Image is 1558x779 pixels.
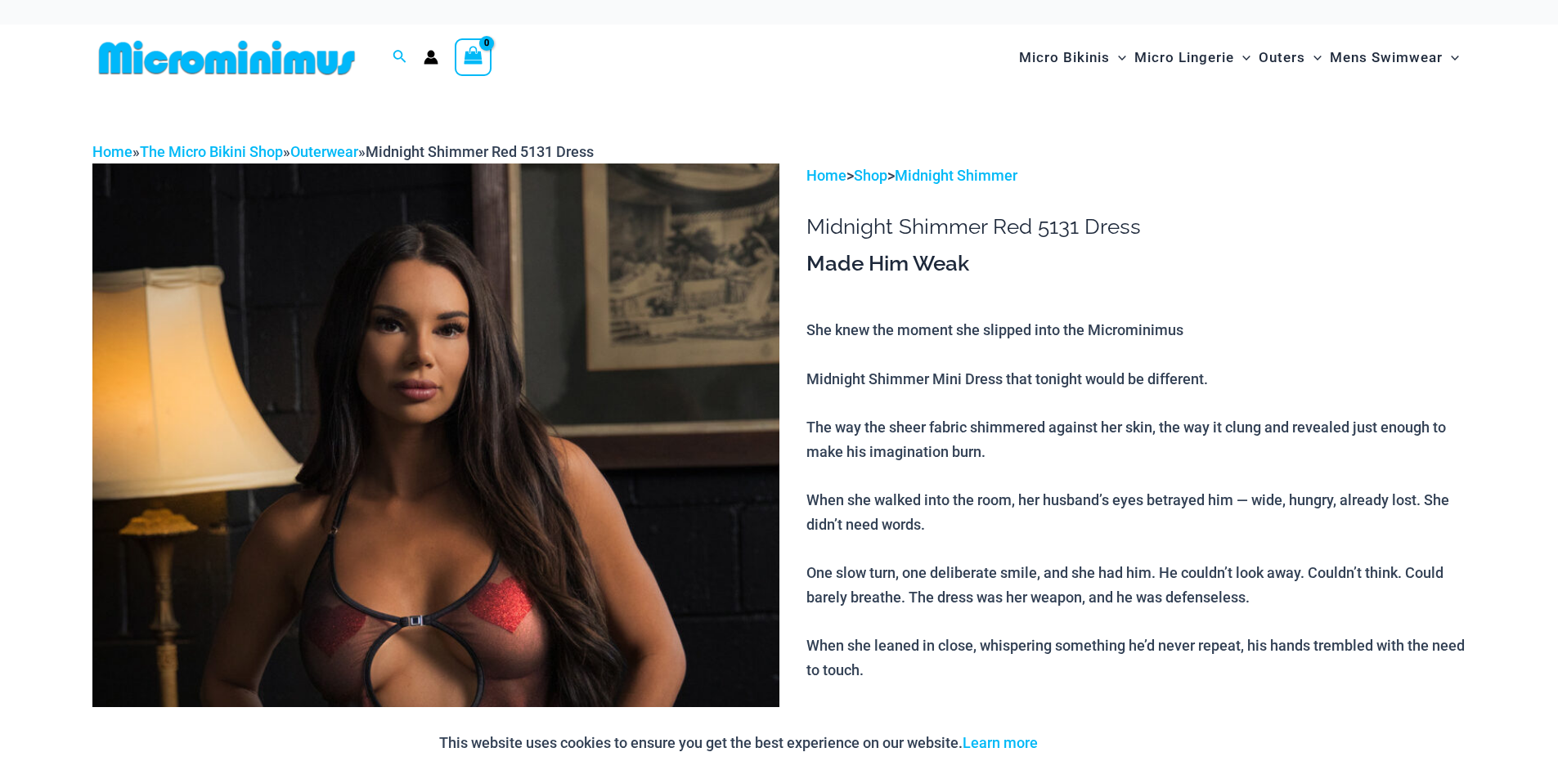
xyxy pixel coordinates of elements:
[806,163,1466,188] p: > >
[393,47,407,68] a: Search icon link
[439,731,1038,755] p: This website uses cookies to ensure you get the best experience on our website.
[1234,37,1250,78] span: Menu Toggle
[1255,33,1326,83] a: OutersMenu ToggleMenu Toggle
[290,143,358,160] a: Outerwear
[963,734,1038,751] a: Learn more
[1130,33,1255,83] a: Micro LingerieMenu ToggleMenu Toggle
[92,143,132,160] a: Home
[1019,37,1110,78] span: Micro Bikinis
[366,143,594,160] span: Midnight Shimmer Red 5131 Dress
[1012,30,1466,85] nav: Site Navigation
[1443,37,1459,78] span: Menu Toggle
[806,250,1466,278] h3: Made Him Weak
[1326,33,1463,83] a: Mens SwimwearMenu ToggleMenu Toggle
[854,167,887,184] a: Shop
[1110,37,1126,78] span: Menu Toggle
[1305,37,1322,78] span: Menu Toggle
[92,39,361,76] img: MM SHOP LOGO FLAT
[895,167,1017,184] a: Midnight Shimmer
[1330,37,1443,78] span: Mens Swimwear
[92,143,594,160] span: » » »
[1015,33,1130,83] a: Micro BikinisMenu ToggleMenu Toggle
[1134,37,1234,78] span: Micro Lingerie
[806,167,846,184] a: Home
[806,214,1466,240] h1: Midnight Shimmer Red 5131 Dress
[1259,37,1305,78] span: Outers
[455,38,492,76] a: View Shopping Cart, empty
[1050,723,1120,763] button: Accept
[140,143,283,160] a: The Micro Bikini Shop
[424,50,438,65] a: Account icon link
